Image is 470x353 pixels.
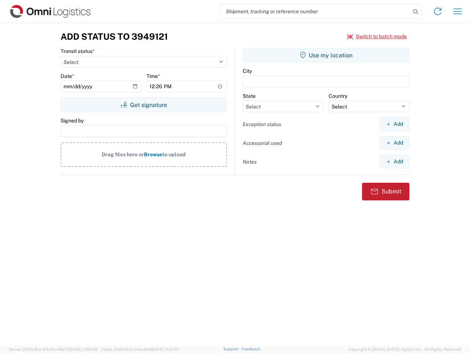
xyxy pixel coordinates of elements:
[362,183,409,200] button: Submit
[243,158,257,165] label: Notes
[380,155,409,168] button: Add
[242,347,260,351] a: Feedback
[61,117,84,124] label: Signed by
[61,31,168,42] h3: Add Status to 3949121
[61,97,227,112] button: Get signature
[223,347,242,351] a: Support
[348,346,461,353] span: Copyright © [DATE]-[DATE] Agistix Inc., All Rights Reserved
[380,117,409,131] button: Add
[347,31,407,43] button: Switch to batch mode
[243,68,252,74] label: City
[220,4,411,18] input: Shipment, tracking or reference number
[380,136,409,150] button: Add
[147,73,160,79] label: Time
[102,151,144,157] span: Drag files here or
[61,73,74,79] label: Date
[151,347,180,352] span: [DATE] 11:37:47
[329,93,347,99] label: Country
[9,347,98,352] span: Server: 2025.16.0-21b0bc45e7b
[144,151,162,157] span: Browse
[101,347,180,352] span: Client: 2025.16.0-b4dc8a9
[243,93,256,99] label: State
[69,347,98,352] span: [DATE] 11:54:36
[243,48,409,63] button: Use my location
[61,48,95,54] label: Transit status
[243,121,281,128] label: Exception status
[243,140,282,146] label: Accessorial used
[162,151,186,157] span: to upload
